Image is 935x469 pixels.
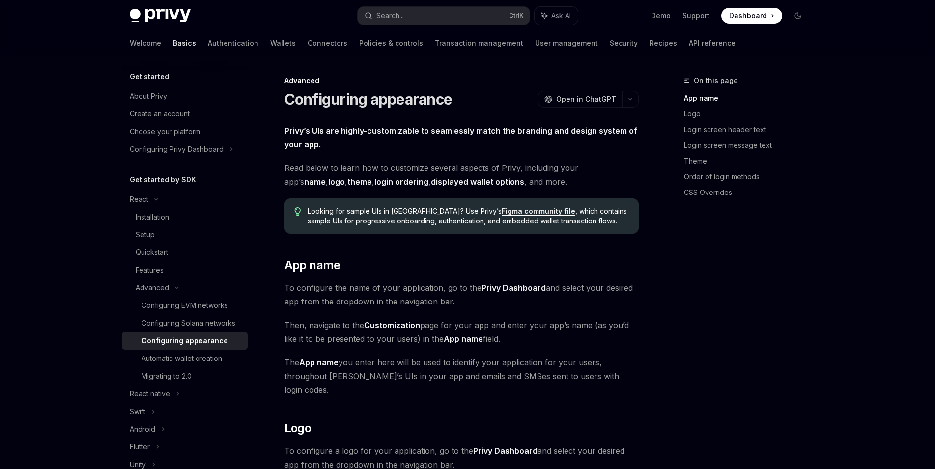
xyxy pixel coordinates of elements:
strong: Customization [364,320,420,330]
a: Dashboard [721,8,782,24]
span: To configure the name of your application, go to the and select your desired app from the dropdow... [284,281,639,308]
span: Dashboard [729,11,767,21]
a: Setup [122,226,248,244]
button: Toggle dark mode [790,8,806,24]
a: Basics [173,31,196,55]
a: CSS Overrides [684,185,814,200]
span: App name [284,257,340,273]
a: Create an account [122,105,248,123]
a: Configuring Solana networks [122,314,248,332]
a: logo [328,177,345,187]
button: Ask AI [535,7,578,25]
strong: Privy Dashboard [473,446,538,456]
span: Looking for sample UIs in [GEOGRAPHIC_DATA]? Use Privy’s , which contains sample UIs for progress... [308,206,628,226]
a: name [304,177,326,187]
h5: Get started by SDK [130,174,196,186]
div: Advanced [136,282,169,294]
div: Flutter [130,441,150,453]
a: App name [684,90,814,106]
div: Quickstart [136,247,168,258]
div: React native [130,388,170,400]
a: Security [610,31,638,55]
div: Android [130,423,155,435]
button: Search...CtrlK [358,7,530,25]
a: Installation [122,208,248,226]
a: Policies & controls [359,31,423,55]
a: Theme [684,153,814,169]
a: theme [347,177,372,187]
span: On this page [694,75,738,86]
div: Installation [136,211,169,223]
h5: Get started [130,71,169,83]
strong: App name [299,358,339,367]
a: Welcome [130,31,161,55]
span: Ask AI [551,11,571,21]
strong: Privy Dashboard [482,283,546,293]
a: User management [535,31,598,55]
a: Demo [651,11,671,21]
a: Order of login methods [684,169,814,185]
a: Migrating to 2.0 [122,367,248,385]
a: Features [122,261,248,279]
span: The you enter here will be used to identify your application for your users, throughout [PERSON_N... [284,356,639,397]
div: About Privy [130,90,167,102]
a: Login screen message text [684,138,814,153]
strong: Privy’s UIs are highly-customizable to seamlessly match the branding and design system of your app. [284,126,637,149]
div: Advanced [284,76,639,85]
div: Setup [136,229,155,241]
div: Features [136,264,164,276]
a: Logo [684,106,814,122]
a: Quickstart [122,244,248,261]
a: Connectors [308,31,347,55]
div: Search... [376,10,404,22]
img: dark logo [130,9,191,23]
a: Choose your platform [122,123,248,140]
div: React [130,193,148,205]
a: API reference [689,31,736,55]
div: Create an account [130,108,190,120]
h1: Configuring appearance [284,90,453,108]
div: Configuring Privy Dashboard [130,143,224,155]
svg: Tip [294,207,301,216]
a: Wallets [270,31,296,55]
a: displayed wallet options [431,177,524,187]
div: Migrating to 2.0 [142,370,192,382]
span: Logo [284,420,312,436]
div: Automatic wallet creation [142,353,222,364]
div: Configuring appearance [142,335,228,347]
a: Authentication [208,31,258,55]
strong: App name [444,334,483,344]
a: Configuring appearance [122,332,248,350]
a: Support [682,11,709,21]
a: Recipes [650,31,677,55]
div: Choose your platform [130,126,200,138]
a: Login screen header text [684,122,814,138]
div: Configuring Solana networks [142,317,235,329]
a: login ordering [374,177,428,187]
a: Automatic wallet creation [122,350,248,367]
span: Open in ChatGPT [556,94,616,104]
a: Configuring EVM networks [122,297,248,314]
a: Transaction management [435,31,523,55]
button: Open in ChatGPT [538,91,622,108]
div: Swift [130,406,145,417]
div: Configuring EVM networks [142,300,228,311]
span: Then, navigate to the page for your app and enter your app’s name (as you’d like it to be present... [284,318,639,346]
a: About Privy [122,87,248,105]
span: Read below to learn how to customize several aspects of Privy, including your app’s , , , , , and... [284,161,639,189]
span: Ctrl K [509,12,524,20]
a: Figma community file [502,207,575,216]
